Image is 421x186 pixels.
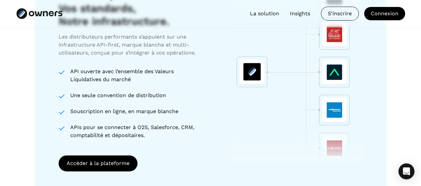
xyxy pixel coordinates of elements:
a: Connexion [364,7,405,20]
div: Une seule convention de distribution [70,92,202,99]
a: La solution [250,10,279,18]
div: Les distributeurs performants s’appuient sur une infrastructure API-first, marque blanche et mult... [59,33,203,57]
a: Insights [290,10,310,18]
div: APIs pour se connecter à O2S, Salesforce, CRM, comptabilité et dépositaires. [70,123,202,139]
div: API ouverte avec l’ensemble des Valeurs Liquidatives du marché [70,68,202,84]
div: Accéder à la plateforme [67,159,129,167]
a: S'inscrire [321,7,359,21]
div: Open Intercom Messenger [398,163,414,179]
a: Accéder à la plateforme [59,155,137,171]
div: S'inscrire [321,7,358,20]
div: Souscription en ligne, en marque blanche [70,107,202,115]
